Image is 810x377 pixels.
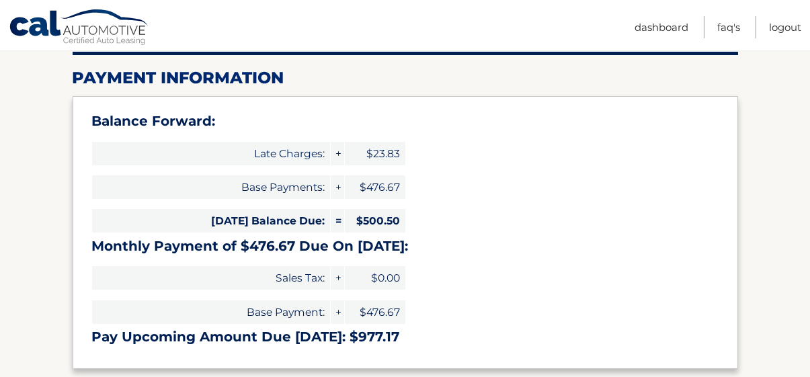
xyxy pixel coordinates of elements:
[345,300,405,324] span: $476.67
[92,329,719,345] h3: Pay Upcoming Amount Due [DATE]: $977.17
[92,175,330,199] span: Base Payments:
[331,209,344,233] span: =
[9,9,150,48] a: Cal Automotive
[769,16,801,38] a: Logout
[345,209,405,233] span: $500.50
[345,266,405,290] span: $0.00
[717,16,740,38] a: FAQ's
[92,300,330,324] span: Base Payment:
[331,266,344,290] span: +
[92,238,719,255] h3: Monthly Payment of $476.67 Due On [DATE]:
[345,142,405,165] span: $23.83
[331,300,344,324] span: +
[92,142,330,165] span: Late Charges:
[73,68,738,88] h2: Payment Information
[345,175,405,199] span: $476.67
[331,175,344,199] span: +
[92,113,719,130] h3: Balance Forward:
[331,142,344,165] span: +
[92,266,330,290] span: Sales Tax:
[92,209,330,233] span: [DATE] Balance Due:
[635,16,688,38] a: Dashboard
